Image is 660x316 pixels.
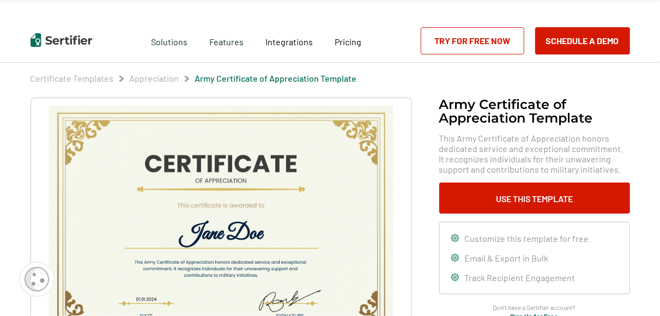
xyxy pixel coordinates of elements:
[151,34,187,47] span: Solutions
[465,253,549,263] span: Email & Export in Bulk
[195,73,357,84] span: Army Certificate of Appreciation​ Template
[421,27,524,54] a: Try for Free Now
[209,34,244,47] span: Features
[265,34,313,47] a: Integrations
[465,233,589,244] span: Customize this template for free
[439,133,630,174] span: This Army Certificate of Appreciation honors dedicated service and exceptional commitment. It rec...
[31,73,357,84] div: Breadcrumb
[439,183,630,214] button: Use This Template
[335,34,361,47] a: Pricing
[25,267,49,291] img: Cookie Popup Icon
[31,73,114,83] a: Certificate Templates
[130,73,179,84] span: Appreciation
[335,37,361,47] span: Pricing
[31,33,92,47] img: Sertifier | Digital Credentialing Platform
[535,27,630,54] button: Schedule a Demo
[605,264,660,316] iframe: Chat Widget
[439,98,630,125] h1: Army Certificate of Appreciation​ Template
[195,73,357,83] a: Army Certificate of Appreciation​ Template
[265,37,313,47] span: Integrations
[465,272,576,283] span: Track Recipient Engagement
[493,302,576,313] span: Don’t have a Sertifier account?
[31,73,114,84] span: Certificate Templates
[130,73,179,83] a: Appreciation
